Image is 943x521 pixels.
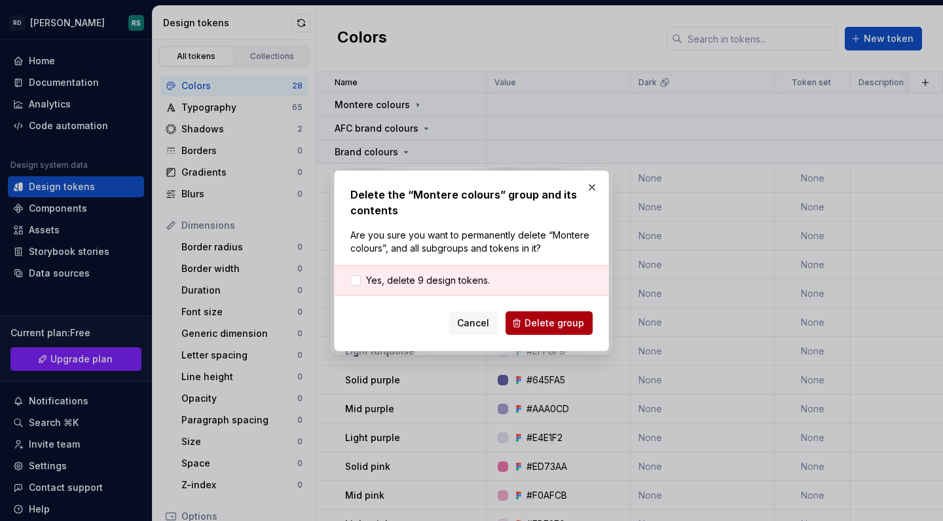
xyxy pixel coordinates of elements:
[350,187,593,218] h2: Delete the “Montere colours” group and its contents
[506,311,593,335] button: Delete group
[350,229,593,255] p: Are you sure you want to permanently delete “Montere colours”, and all subgroups and tokens in it?
[366,274,490,287] span: Yes, delete 9 design tokens.
[457,317,489,330] span: Cancel
[525,317,584,330] span: Delete group
[449,311,498,335] button: Cancel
